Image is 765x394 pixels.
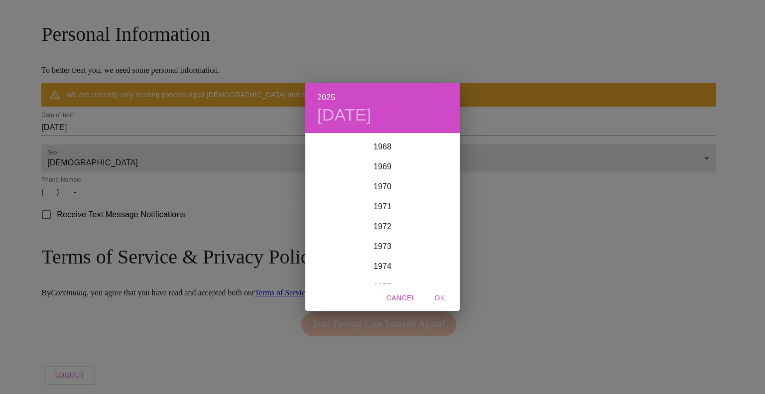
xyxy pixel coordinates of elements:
div: 1969 [305,157,460,177]
span: Cancel [386,292,416,304]
div: 1968 [305,137,460,157]
button: 2025 [317,91,335,105]
div: 1973 [305,237,460,257]
div: 1972 [305,217,460,237]
div: 1970 [305,177,460,197]
div: 1974 [305,257,460,276]
div: 1975 [305,276,460,296]
button: Cancel [382,289,420,307]
span: OK [428,292,452,304]
button: OK [424,289,456,307]
div: 1971 [305,197,460,217]
button: [DATE] [317,105,372,126]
